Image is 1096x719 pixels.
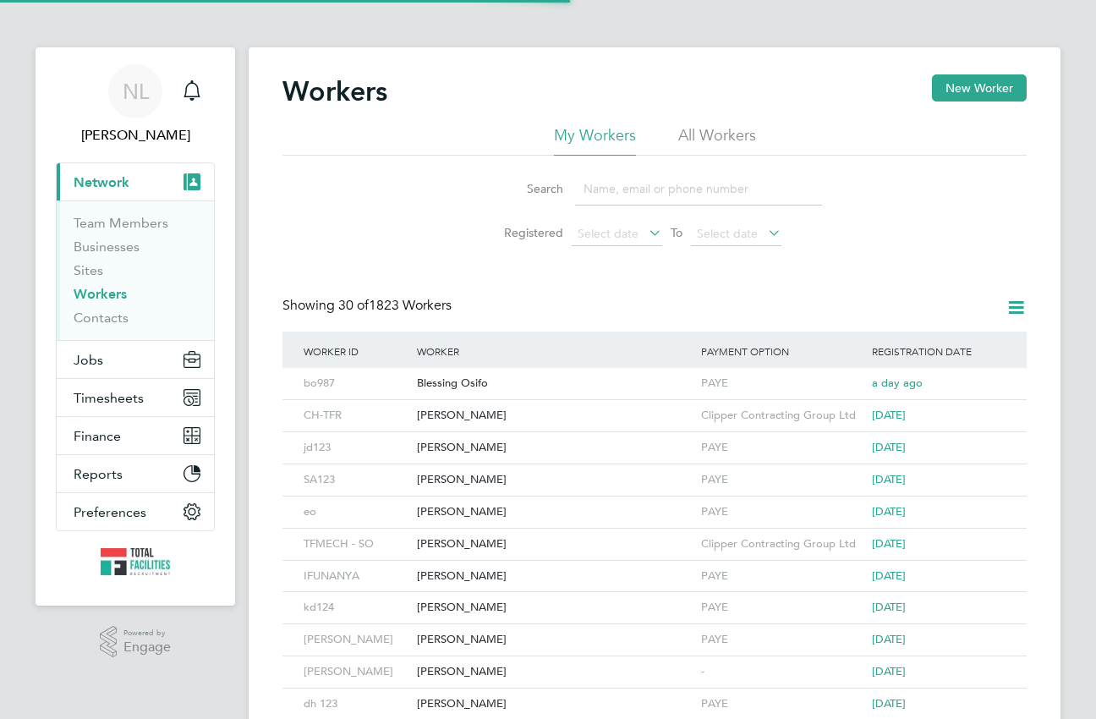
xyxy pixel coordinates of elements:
[299,431,1010,446] a: jd123[PERSON_NAME]PAYE[DATE]
[123,626,171,640] span: Powered by
[123,80,149,102] span: NL
[74,352,103,368] span: Jobs
[872,472,906,486] span: [DATE]
[697,368,868,399] div: PAYE
[282,74,387,108] h2: Workers
[57,455,214,492] button: Reports
[299,656,413,688] div: [PERSON_NAME]
[74,286,127,302] a: Workers
[299,367,1010,381] a: bo987Blessing OsifoPAYEa day ago
[57,200,214,340] div: Network
[413,529,697,560] div: [PERSON_NAME]
[413,400,697,431] div: [PERSON_NAME]
[872,600,906,614] span: [DATE]
[697,656,868,688] div: -
[299,368,413,399] div: bo987
[872,568,906,583] span: [DATE]
[666,222,688,244] span: To
[74,239,140,255] a: Businesses
[697,332,868,370] div: Payment Option
[338,297,452,314] span: 1823 Workers
[56,64,215,145] a: NL[PERSON_NAME]
[413,497,697,528] div: [PERSON_NAME]
[413,432,697,464] div: [PERSON_NAME]
[74,428,121,444] span: Finance
[872,632,906,646] span: [DATE]
[338,297,369,314] span: 30 of
[299,591,1010,606] a: kd124[PERSON_NAME]PAYE[DATE]
[299,332,413,370] div: Worker ID
[413,464,697,496] div: [PERSON_NAME]
[299,528,1010,542] a: TFMECH - SO[PERSON_NAME]Clipper Contracting Group Ltd[DATE]
[57,163,214,200] button: Network
[299,623,1010,638] a: [PERSON_NAME][PERSON_NAME]PAYE[DATE]
[872,696,906,711] span: [DATE]
[299,688,1010,702] a: dh 123[PERSON_NAME]PAYE[DATE]
[299,561,413,592] div: IFUNANYA
[413,368,697,399] div: Blessing Osifo
[74,310,129,326] a: Contacts
[57,417,214,454] button: Finance
[299,560,1010,574] a: IFUNANYA[PERSON_NAME]PAYE[DATE]
[578,226,638,241] span: Select date
[872,376,923,390] span: a day ago
[697,432,868,464] div: PAYE
[697,464,868,496] div: PAYE
[36,47,235,606] nav: Main navigation
[575,173,822,206] input: Name, email or phone number
[101,548,170,575] img: tfrecruitment-logo-retina.png
[413,624,697,656] div: [PERSON_NAME]
[74,466,123,482] span: Reports
[554,125,636,156] li: My Workers
[299,624,413,656] div: [PERSON_NAME]
[697,592,868,623] div: PAYE
[299,432,413,464] div: jd123
[872,664,906,678] span: [DATE]
[678,125,756,156] li: All Workers
[299,399,1010,414] a: CH-TFR[PERSON_NAME]Clipper Contracting Group Ltd[DATE]
[487,225,563,240] label: Registered
[299,464,1010,478] a: SA123[PERSON_NAME]PAYE[DATE]
[299,497,413,528] div: eo
[487,181,563,196] label: Search
[299,592,413,623] div: kd124
[299,656,1010,670] a: [PERSON_NAME][PERSON_NAME]-[DATE]
[56,548,215,575] a: Go to home page
[697,624,868,656] div: PAYE
[74,262,103,278] a: Sites
[123,640,171,655] span: Engage
[56,125,215,145] span: Nicola Lawrence
[74,174,129,190] span: Network
[74,215,168,231] a: Team Members
[413,656,697,688] div: [PERSON_NAME]
[299,400,413,431] div: CH-TFR
[697,561,868,592] div: PAYE
[697,529,868,560] div: Clipper Contracting Group Ltd
[413,592,697,623] div: [PERSON_NAME]
[100,626,172,658] a: Powered byEngage
[697,400,868,431] div: Clipper Contracting Group Ltd
[299,496,1010,510] a: eo[PERSON_NAME]PAYE[DATE]
[872,536,906,551] span: [DATE]
[74,390,144,406] span: Timesheets
[697,226,758,241] span: Select date
[872,504,906,519] span: [DATE]
[57,379,214,416] button: Timesheets
[872,440,906,454] span: [DATE]
[282,297,455,315] div: Showing
[57,341,214,378] button: Jobs
[413,332,697,370] div: Worker
[868,332,1010,370] div: Registration Date
[872,408,906,422] span: [DATE]
[74,504,146,520] span: Preferences
[299,529,413,560] div: TFMECH - SO
[932,74,1027,102] button: New Worker
[697,497,868,528] div: PAYE
[57,493,214,530] button: Preferences
[413,561,697,592] div: [PERSON_NAME]
[299,464,413,496] div: SA123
